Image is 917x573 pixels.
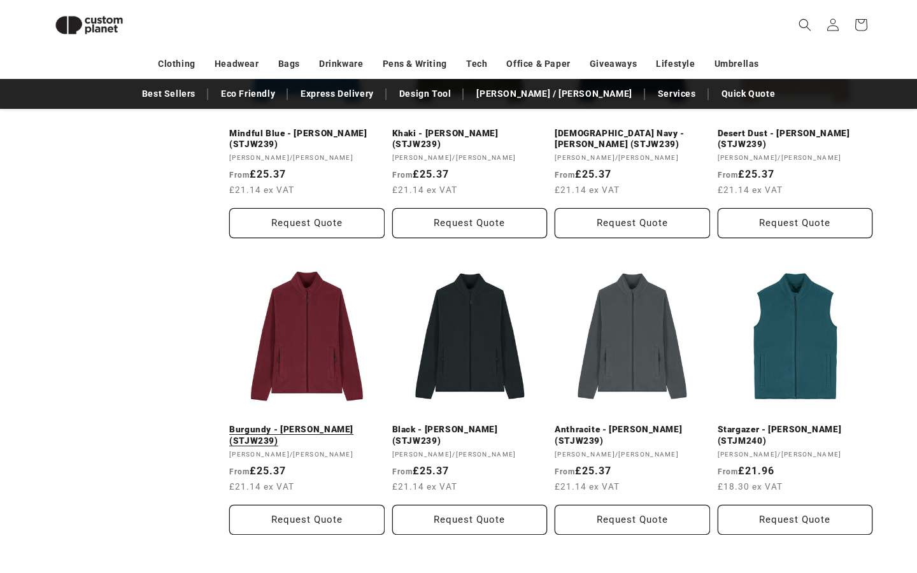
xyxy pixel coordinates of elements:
a: Lifestyle [656,53,695,75]
a: Mindful Blue - [PERSON_NAME] (STJW239) [229,128,385,150]
button: Request Quote [392,208,548,238]
button: Request Quote [392,505,548,535]
a: Design Tool [393,83,458,105]
a: Anthracite - [PERSON_NAME] (STJW239) [555,424,710,446]
a: Best Sellers [136,83,202,105]
img: Custom Planet [45,5,134,45]
a: Black - [PERSON_NAME] (STJW239) [392,424,548,446]
a: Bags [278,53,300,75]
button: Request Quote [229,208,385,238]
a: Burgundy - [PERSON_NAME] (STJW239) [229,424,385,446]
a: Clothing [158,53,195,75]
a: Express Delivery [294,83,380,105]
a: Quick Quote [715,83,782,105]
a: Tech [466,53,487,75]
a: Office & Paper [506,53,570,75]
button: Request Quote [229,505,385,535]
a: Eco Friendly [215,83,281,105]
a: Umbrellas [714,53,759,75]
a: Pens & Writing [383,53,447,75]
button: Request Quote [718,208,873,238]
a: [DEMOGRAPHIC_DATA] Navy - [PERSON_NAME] (STJW239) [555,128,710,150]
summary: Search [791,11,819,39]
button: Request Quote [555,505,710,535]
a: Headwear [215,53,259,75]
button: Request Quote [555,208,710,238]
a: Services [651,83,702,105]
a: Khaki - [PERSON_NAME] (STJW239) [392,128,548,150]
a: Stargazer - [PERSON_NAME] (STJM240) [718,424,873,446]
a: Desert Dust - [PERSON_NAME] (STJW239) [718,128,873,150]
a: Drinkware [319,53,363,75]
a: Giveaways [590,53,637,75]
iframe: Chat Widget [699,435,917,573]
a: [PERSON_NAME] / [PERSON_NAME] [470,83,638,105]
